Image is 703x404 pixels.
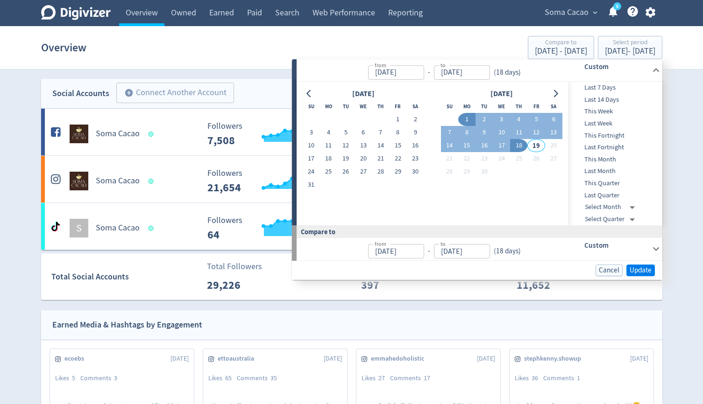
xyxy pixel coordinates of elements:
[148,132,156,137] span: Data last synced: 18 Sep 2025, 10:01pm (AEST)
[355,152,372,165] button: 20
[424,246,434,257] div: -
[476,165,493,178] button: 30
[568,95,660,105] span: Last 14 Days
[493,126,510,139] button: 10
[527,126,545,139] button: 12
[270,374,277,382] span: 35
[349,88,377,100] div: [DATE]
[170,354,189,363] span: [DATE]
[458,139,476,152] button: 15
[605,47,655,56] div: [DATE] - [DATE]
[616,3,618,10] text: 5
[303,165,320,178] button: 24
[116,83,234,103] button: Connect Another Account
[148,179,156,184] span: Data last synced: 18 Sep 2025, 10:01pm (AEST)
[493,152,510,165] button: 24
[591,8,599,17] span: expand_more
[527,139,545,152] button: 19
[568,190,660,201] span: Last Quarter
[568,178,660,188] span: This Quarter
[218,354,259,363] span: ettoaustralia
[292,225,662,238] div: Compare to
[297,59,662,82] div: from-to(18 days)Custom
[535,47,587,56] div: [DATE] - [DATE]
[371,354,429,363] span: emmahedoholistic
[441,139,458,152] button: 14
[52,318,202,332] div: Earned Media & Hashtags by Engagement
[362,374,390,383] div: Likes
[613,2,621,10] a: 5
[372,126,389,139] button: 7
[545,126,562,139] button: 13
[372,152,389,165] button: 21
[297,82,662,225] div: from-to(18 days)Custom
[70,219,88,237] div: S
[389,139,406,152] button: 15
[355,165,372,178] button: 27
[510,100,527,113] th: Thursday
[303,178,320,191] button: 31
[545,152,562,165] button: 27
[355,139,372,152] button: 13
[568,131,660,141] span: This Fortnight
[440,240,446,248] label: to
[458,126,476,139] button: 8
[320,126,337,139] button: 4
[527,113,545,126] button: 5
[568,82,660,225] nav: presets
[41,156,662,202] a: Soma Cacao undefinedSoma Cacao Followers --- Followers 21,654 <1% Engagements 388 Engagements 388...
[372,100,389,113] th: Thursday
[568,82,660,94] div: Last 7 Days
[545,5,589,20] span: Soma Cacao
[320,165,337,178] button: 25
[424,67,434,78] div: -
[225,374,232,382] span: 65
[320,139,337,152] button: 11
[568,94,660,106] div: Last 14 Days
[375,240,386,248] label: from
[389,152,406,165] button: 22
[440,61,446,69] label: to
[568,83,660,93] span: Last 7 Days
[41,109,662,155] a: Soma Cacao undefinedSoma Cacao Followers --- Followers 7,508 <1% Engagements 9 Engagements 9 81% ...
[303,87,316,100] button: Go to previous month
[303,139,320,152] button: 10
[337,100,355,113] th: Tuesday
[510,126,527,139] button: 11
[458,152,476,165] button: 22
[598,36,662,59] button: Select period[DATE]- [DATE]
[568,189,660,202] div: Last Quarter
[407,126,424,139] button: 9
[389,126,406,139] button: 8
[70,172,88,190] img: Soma Cacao undefined
[515,374,543,383] div: Likes
[96,175,140,187] h5: Soma Cacao
[208,374,237,383] div: Likes
[372,139,389,152] button: 14
[490,67,525,78] div: ( 18 days )
[337,152,355,165] button: 19
[407,100,424,113] th: Saturday
[203,216,343,241] svg: Followers ---
[80,374,122,383] div: Comments
[527,152,545,165] button: 26
[584,240,648,251] h6: Custom
[297,238,662,260] div: from-to(18 days)Custom
[114,374,117,382] span: 3
[320,100,337,113] th: Monday
[626,265,655,276] button: Update
[476,126,493,139] button: 9
[441,152,458,165] button: 21
[577,374,580,382] span: 1
[599,267,619,274] span: Cancel
[568,153,660,166] div: This Month
[337,126,355,139] button: 5
[568,154,660,165] span: This Month
[96,128,140,139] h5: Soma Cacao
[148,226,156,231] span: Data last synced: 19 Sep 2025, 1:02am (AEST)
[493,113,510,126] button: 3
[361,277,415,293] p: 397
[528,36,594,59] button: Compare to[DATE] - [DATE]
[568,177,660,189] div: This Quarter
[41,203,662,250] a: SSoma Cacao Followers --- Followers 64 2% Engagements 0 Engagements 0 _ 0% Video Views 0 Video Vi...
